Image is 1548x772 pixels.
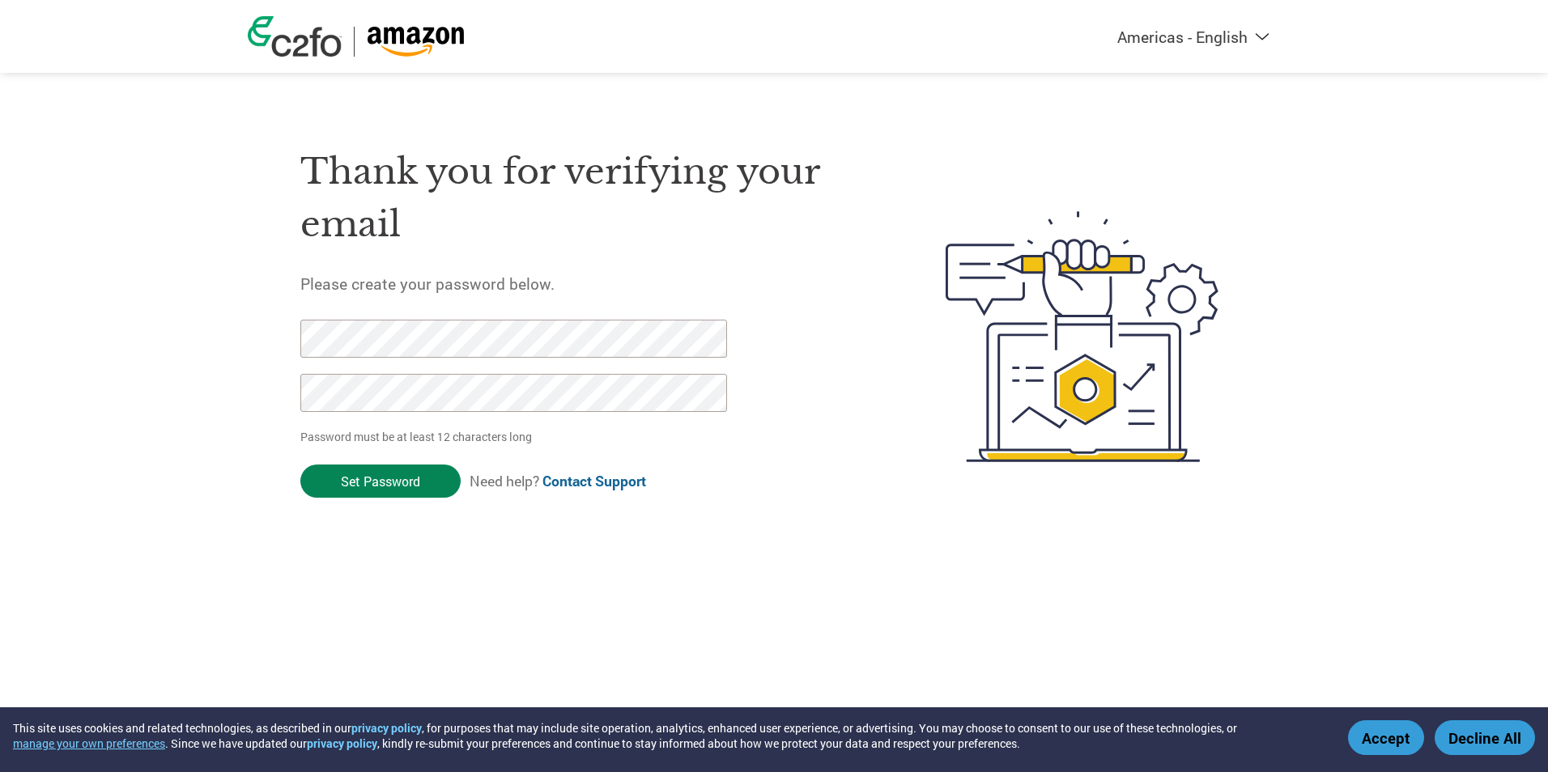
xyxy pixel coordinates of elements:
span: Need help? [470,472,646,490]
h5: Please create your password below. [300,274,869,294]
div: This site uses cookies and related technologies, as described in our , for purposes that may incl... [13,720,1325,751]
button: manage your own preferences [13,736,165,751]
button: Decline All [1435,720,1535,755]
p: Password must be at least 12 characters long [300,428,733,445]
img: c2fo logo [248,16,342,57]
a: Contact Support [542,472,646,490]
input: Set Password [300,464,461,498]
img: create-password [916,122,1248,551]
button: Accept [1348,720,1424,755]
a: privacy policy [351,720,422,736]
a: privacy policy [307,736,377,751]
h1: Thank you for verifying your email [300,146,869,250]
img: Amazon [367,27,465,57]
